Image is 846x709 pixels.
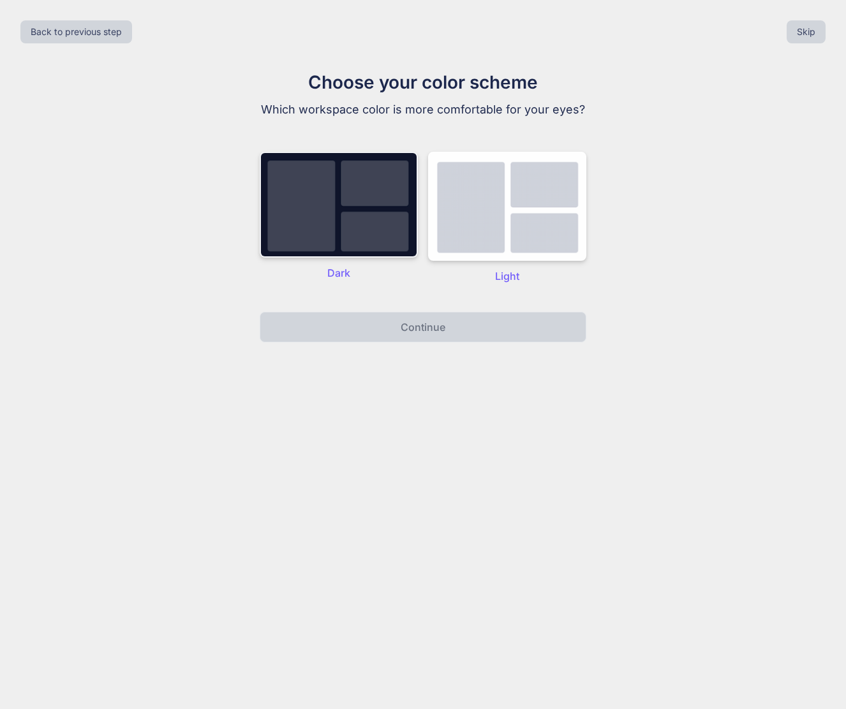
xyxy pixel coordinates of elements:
[20,20,132,43] button: Back to previous step
[428,152,586,261] img: dark
[260,152,418,258] img: dark
[209,69,637,96] h1: Choose your color scheme
[401,319,445,335] p: Continue
[260,312,586,342] button: Continue
[260,265,418,281] p: Dark
[787,20,826,43] button: Skip
[428,268,586,284] p: Light
[209,101,637,119] p: Which workspace color is more comfortable for your eyes?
